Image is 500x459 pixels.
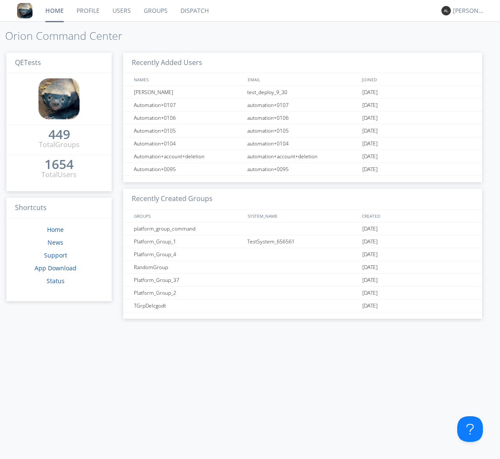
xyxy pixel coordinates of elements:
h3: Recently Created Groups [123,189,482,210]
a: Automation+0105automation+0105[DATE] [123,124,482,137]
div: [PERSON_NAME] [453,6,485,15]
div: JOINED [360,73,474,86]
a: App Download [35,264,77,272]
div: test_deploy_9_30 [245,86,360,98]
div: SYSTEM_NAME [246,210,359,222]
div: Total Groups [39,140,80,150]
a: Automation+0107automation+0107[DATE] [123,99,482,112]
div: EMAIL [246,73,359,86]
div: automation+0107 [245,99,360,111]
h3: Recently Added Users [123,53,482,74]
span: [DATE] [362,112,378,124]
div: Platform_Group_1 [132,235,245,248]
div: Automation+0107 [132,99,245,111]
div: Automation+0104 [132,137,245,150]
div: Platform_Group_37 [132,274,245,286]
span: [DATE] [362,99,378,112]
a: Platform_Group_4[DATE] [123,248,482,261]
img: 8ff700cf5bab4eb8a436322861af2272 [38,78,80,119]
div: NAMES [132,73,243,86]
span: [DATE] [362,86,378,99]
div: Total Users [41,170,77,180]
div: automation+0106 [245,112,360,124]
a: Platform_Group_37[DATE] [123,274,482,287]
a: 1654 [44,160,74,170]
div: TestSystem_656561 [245,235,360,248]
div: Automation+0095 [132,163,245,175]
span: [DATE] [362,274,378,287]
a: Automation+0095automation+0095[DATE] [123,163,482,176]
div: automation+account+deletion [245,150,360,163]
span: [DATE] [362,299,378,312]
div: RandomGroup [132,261,245,273]
div: Automation+0106 [132,112,245,124]
div: 449 [48,130,70,139]
div: automation+0095 [245,163,360,175]
iframe: Toggle Customer Support [457,416,483,442]
a: Platform_Group_1TestSystem_656561[DATE] [123,235,482,248]
div: Automation+0105 [132,124,245,137]
span: [DATE] [362,150,378,163]
a: [PERSON_NAME]test_deploy_9_30[DATE] [123,86,482,99]
span: [DATE] [362,248,378,261]
a: platform_group_command[DATE] [123,222,482,235]
a: TGrpDelcgodt[DATE] [123,299,482,312]
div: TGrpDelcgodt [132,299,245,312]
div: [PERSON_NAME] [132,86,245,98]
span: QETests [15,58,41,67]
div: Automation+account+deletion [132,150,245,163]
div: Platform_Group_4 [132,248,245,261]
div: CREATED [360,210,474,222]
h1: Orion Command Center [5,30,500,42]
a: Platform_Group_2[DATE] [123,287,482,299]
a: RandomGroup[DATE] [123,261,482,274]
span: [DATE] [362,222,378,235]
a: 449 [48,130,70,140]
span: [DATE] [362,163,378,176]
span: [DATE] [362,124,378,137]
a: Automation+0106automation+0106[DATE] [123,112,482,124]
span: [DATE] [362,261,378,274]
h3: Shortcuts [6,198,112,219]
a: Automation+account+deletionautomation+account+deletion[DATE] [123,150,482,163]
div: GROUPS [132,210,243,222]
a: Status [47,277,65,285]
div: automation+0104 [245,137,360,150]
span: [DATE] [362,235,378,248]
a: Automation+0104automation+0104[DATE] [123,137,482,150]
span: [DATE] [362,137,378,150]
span: [DATE] [362,287,378,299]
div: automation+0105 [245,124,360,137]
div: 1654 [44,160,74,169]
div: platform_group_command [132,222,245,235]
a: News [47,238,63,246]
a: Support [44,251,67,259]
img: 8ff700cf5bab4eb8a436322861af2272 [17,3,33,18]
div: Platform_Group_2 [132,287,245,299]
a: Home [47,225,64,234]
img: 373638.png [441,6,451,15]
